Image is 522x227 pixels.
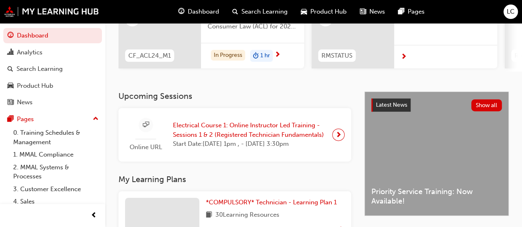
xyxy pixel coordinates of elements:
a: Online URLElectrical Course 1: Online Instructor Led Training - Sessions 1 & 2 (Registered Techni... [125,115,345,155]
span: guage-icon [7,32,14,40]
span: search-icon [7,66,13,73]
span: *COMPULSORY* Technician - Learning Plan 1 [206,199,337,206]
a: 2. MMAL Systems & Processes [10,161,102,183]
button: DashboardAnalyticsSearch LearningProduct HubNews [3,26,102,112]
span: 30 Learning Resources [215,210,279,220]
div: Search Learning [17,64,63,74]
span: CF_ACL24_M1 [128,51,171,61]
span: news-icon [360,7,366,17]
span: pages-icon [398,7,404,17]
a: 0. Training Schedules & Management [10,126,102,148]
button: Pages [3,112,102,127]
div: Product Hub [17,81,53,91]
span: Electrical Course 1: Online Instructor Led Training - Sessions 1 & 2 (Registered Technician Funda... [173,121,326,139]
a: Product Hub [3,78,102,94]
div: Pages [17,115,34,124]
a: Analytics [3,45,102,60]
a: car-iconProduct Hub [294,3,353,20]
a: *COMPULSORY* Technician - Learning Plan 1 [206,198,340,207]
span: RMSTATUS [321,51,352,61]
button: LC [503,5,518,19]
span: Product Hub [310,7,347,16]
span: sessionType_ONLINE_URL-icon [143,120,149,130]
a: guage-iconDashboard [172,3,226,20]
h3: My Learning Plans [118,175,351,184]
span: Start Date: [DATE] 1pm , - [DATE] 3:30pm [173,139,326,149]
span: LC [507,7,515,16]
a: 1. MMAL Compliance [10,148,102,161]
span: chart-icon [7,49,14,56]
span: up-icon [93,114,99,124]
span: Online URL [125,143,166,152]
h3: Upcoming Sessions [118,91,351,101]
a: 3. Customer Excellence [10,183,102,196]
span: Latest News [376,101,407,108]
span: 1 hr [260,51,270,61]
a: Search Learning [3,61,102,77]
div: News [17,98,33,107]
a: Dashboard [3,28,102,43]
span: prev-icon [91,211,97,221]
span: news-icon [7,99,14,106]
span: guage-icon [178,7,184,17]
span: Dashboard [188,7,219,16]
a: Latest NewsShow all [371,98,502,112]
span: pages-icon [7,116,14,123]
a: Latest NewsShow allPriority Service Training: Now Available! [364,91,509,216]
span: Priority Service Training: Now Available! [371,187,502,206]
div: Analytics [17,48,43,57]
span: search-icon [232,7,238,17]
span: next-icon [274,51,281,59]
a: search-iconSearch Learning [226,3,294,20]
a: news-iconNews [353,3,392,20]
span: next-icon [401,54,407,61]
span: News [369,7,385,16]
span: car-icon [301,7,307,17]
span: duration-icon [253,51,259,61]
span: book-icon [206,210,212,220]
span: car-icon [7,82,14,90]
a: 4. Sales [10,195,102,208]
button: Show all [471,99,502,111]
a: pages-iconPages [392,3,431,20]
a: News [3,95,102,110]
img: mmal [4,6,99,17]
div: In Progress [211,50,245,61]
span: next-icon [335,129,342,140]
span: Pages [408,7,425,16]
span: Search Learning [241,7,288,16]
